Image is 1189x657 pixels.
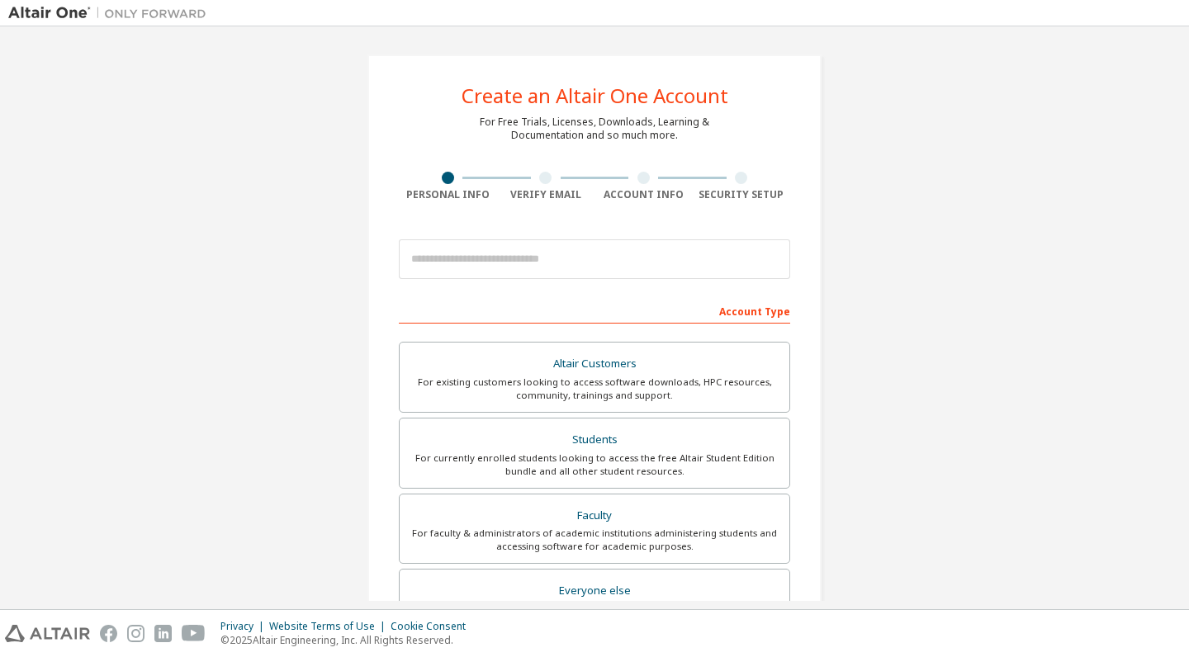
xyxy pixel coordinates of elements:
div: Security Setup [693,188,791,201]
div: For existing customers looking to access software downloads, HPC resources, community, trainings ... [410,376,779,402]
img: facebook.svg [100,625,117,642]
img: youtube.svg [182,625,206,642]
img: Altair One [8,5,215,21]
div: For faculty & administrators of academic institutions administering students and accessing softwa... [410,527,779,553]
p: © 2025 Altair Engineering, Inc. All Rights Reserved. [220,633,476,647]
div: Website Terms of Use [269,620,391,633]
div: Altair Customers [410,352,779,376]
div: For currently enrolled students looking to access the free Altair Student Edition bundle and all ... [410,451,779,478]
div: Everyone else [410,579,779,603]
div: Faculty [410,504,779,527]
div: Personal Info [399,188,497,201]
div: For Free Trials, Licenses, Downloads, Learning & Documentation and so much more. [480,116,709,142]
div: Verify Email [497,188,595,201]
img: altair_logo.svg [5,625,90,642]
div: Students [410,428,779,451]
div: Account Type [399,297,790,324]
img: instagram.svg [127,625,144,642]
div: Privacy [220,620,269,633]
div: Cookie Consent [391,620,476,633]
div: Create an Altair One Account [462,86,728,106]
img: linkedin.svg [154,625,172,642]
div: Account Info [594,188,693,201]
